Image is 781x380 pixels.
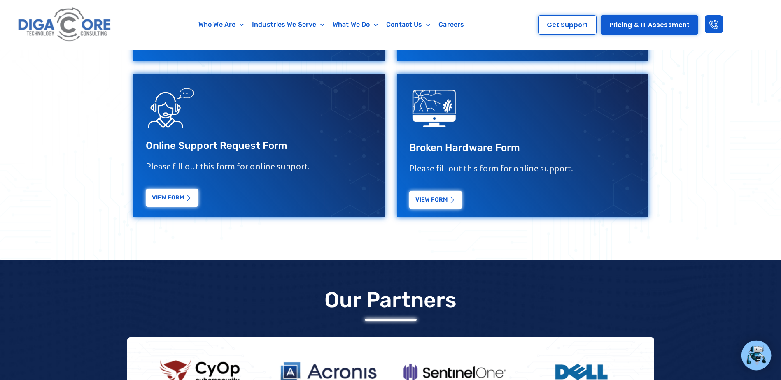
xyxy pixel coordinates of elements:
img: Support Request Icon [146,82,195,131]
span: Pricing & IT Assessment [609,22,690,28]
h3: Broken Hardware Form [409,141,636,154]
a: Pricing & IT Assessment [601,15,698,35]
p: Our Partners [324,287,457,313]
a: Industries We Serve [248,15,329,34]
p: Please fill out this form for online support. [146,160,372,172]
a: Who We Are [194,15,248,34]
a: Careers [434,15,468,34]
h3: Online Support Request Form [146,139,372,152]
p: Please fill out this form for online support. [409,162,636,174]
img: digacore technology consulting [409,84,459,133]
a: View Form [146,189,198,207]
a: Contact Us [382,15,434,34]
a: What We Do [329,15,382,34]
nav: Menu [154,15,509,34]
span: Get Support [547,22,588,28]
a: Get Support [538,15,597,35]
img: Digacore logo 1 [16,4,114,46]
a: View Form [409,191,462,209]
